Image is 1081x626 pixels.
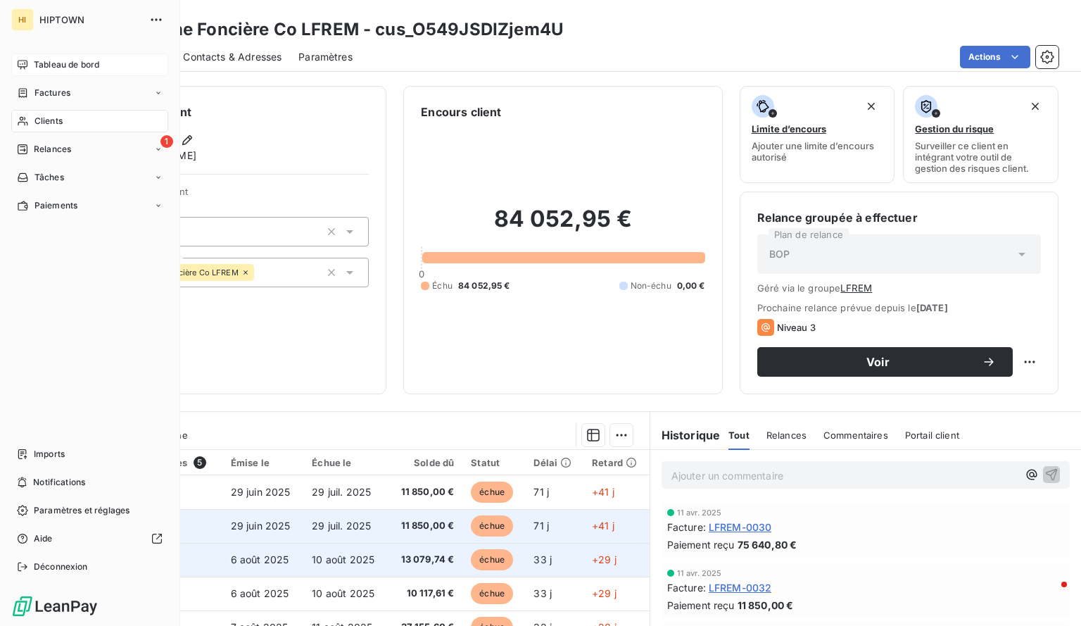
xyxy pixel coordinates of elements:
input: Ajouter une valeur [254,266,265,279]
span: BOP [769,247,790,261]
span: 71 j [533,486,549,498]
div: Délai [533,457,575,468]
span: LFREM-0032 [709,580,772,595]
span: Prochaine relance prévue depuis le [757,302,1041,313]
span: 1 [160,135,173,148]
button: Gestion du risqueSurveiller ce client en intégrant votre outil de gestion des risques client. [903,86,1058,183]
span: LFREM-0030 [709,520,772,534]
button: Limite d’encoursAjouter une limite d’encours autorisé [740,86,895,183]
span: Portail client [905,430,959,441]
div: HI [11,8,34,31]
span: Imports [34,448,65,461]
span: Déconnexion [34,561,88,573]
span: Commentaires [823,430,888,441]
div: Statut [471,457,517,468]
span: 5 [194,456,206,469]
span: 10 août 2025 [312,587,374,599]
h2: 84 052,95 € [421,205,704,247]
span: +41 j [592,520,614,532]
h3: Epargne Foncière Co LFREM - cus_O549JSDIZjem4U [124,17,564,42]
span: [DATE] [916,302,948,313]
span: 29 juil. 2025 [312,486,371,498]
span: 6 août 2025 [231,553,289,565]
span: échue [471,515,513,537]
img: Logo LeanPay [11,595,99,618]
button: Actions [960,46,1030,68]
span: 11 avr. 2025 [677,569,722,577]
span: Epargne Foncière Co LFREM [129,268,239,277]
span: 29 juin 2025 [231,486,291,498]
div: Retard [592,457,641,468]
span: 11 avr. 2025 [677,508,722,517]
div: Solde dû [396,457,454,468]
span: 71 j [533,520,549,532]
span: 84 052,95 € [458,280,510,292]
span: Propriétés Client [113,186,369,206]
span: 11 850,00 € [396,519,454,533]
span: 13 079,74 € [396,553,454,567]
span: 33 j [533,553,552,565]
span: 11 850,00 € [396,485,454,499]
span: Contacts & Adresses [183,50,282,64]
span: Relances [34,143,71,156]
iframe: Intercom live chat [1033,578,1067,612]
span: Niveau 3 [777,322,816,333]
span: Paramètres [298,50,353,64]
span: Aide [34,532,53,545]
h6: Relance groupée à effectuer [757,209,1041,226]
span: 10 août 2025 [312,553,374,565]
span: Tout [728,430,750,441]
span: +29 j [592,587,617,599]
span: 10 117,61 € [396,587,454,601]
a: Aide [11,527,168,550]
span: 75 640,80 € [738,537,797,552]
span: Gestion du risque [915,123,994,134]
span: 6 août 2025 [231,587,289,599]
h6: Encours client [421,104,501,120]
span: Facture : [667,520,706,534]
span: Relances [766,430,807,441]
span: Géré via le groupe [757,282,1041,294]
span: 29 juil. 2025 [312,520,371,532]
span: 11 850,00 € [738,598,794,613]
h6: Historique [650,427,721,444]
button: Voir [757,347,1013,377]
button: LFREM [840,282,872,294]
span: 0 [419,268,424,280]
span: Factures [34,87,70,99]
span: Surveiller ce client en intégrant votre outil de gestion des risques client. [915,140,1047,174]
span: 0,00 € [677,280,705,292]
div: Émise le [231,457,296,468]
span: 29 juin 2025 [231,520,291,532]
span: 33 j [533,587,552,599]
span: Limite d’encours [752,123,826,134]
div: Échue le [312,457,379,468]
span: Non-échu [631,280,671,292]
span: Clients [34,115,63,127]
span: HIPTOWN [39,14,141,25]
span: Paramètres et réglages [34,504,129,517]
span: Paiement reçu [667,598,735,613]
span: Tableau de bord [34,58,99,71]
span: Paiement reçu [667,537,735,552]
span: échue [471,549,513,570]
span: Échu [432,280,453,292]
span: Notifications [33,476,85,489]
span: Facture : [667,580,706,595]
span: Ajouter une limite d’encours autorisé [752,140,883,163]
span: échue [471,482,513,503]
span: Voir [774,356,982,368]
h6: Informations client [85,104,369,120]
span: +29 j [592,553,617,565]
span: Tâches [34,171,64,184]
span: échue [471,583,513,604]
span: Paiements [34,199,77,212]
span: +41 j [592,486,614,498]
